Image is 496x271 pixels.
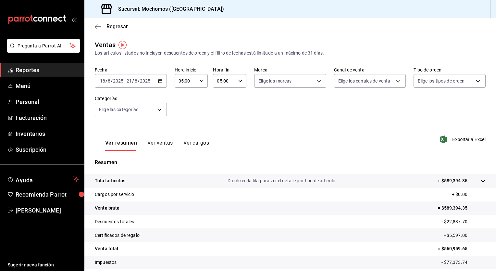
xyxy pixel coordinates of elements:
[16,82,79,90] span: Menú
[438,205,486,212] p: = $589,394.35
[105,140,209,151] div: navigation tabs
[106,23,128,30] span: Regresar
[95,205,119,212] p: Venta bruta
[334,68,406,72] label: Canal de venta
[16,113,79,122] span: Facturación
[16,129,79,138] span: Inventarios
[95,232,140,239] p: Certificados de regalo
[418,78,465,84] span: Elige los tipos de orden
[95,96,167,101] label: Categorías
[16,206,79,215] span: [PERSON_NAME]
[95,40,116,50] div: Ventas
[16,66,79,74] span: Reportes
[16,97,79,106] span: Personal
[118,41,127,49] img: Tooltip marker
[8,262,79,268] span: Sugerir nueva función
[95,50,486,57] div: Los artículos listados no incluyen descuentos de orden y el filtro de fechas está limitado a un m...
[95,245,118,252] p: Venta total
[16,190,79,199] span: Recomienda Parrot
[16,145,79,154] span: Suscripción
[113,5,224,13] h3: Sucursal: Mochomos ([GEOGRAPHIC_DATA])
[95,177,125,184] p: Total artículos
[254,68,326,72] label: Marca
[126,78,132,84] input: --
[213,68,246,72] label: Hora fin
[414,68,486,72] label: Tipo de orden
[183,140,209,151] button: Ver cargos
[105,78,107,84] span: /
[452,191,486,198] p: + $0.00
[138,78,140,84] span: /
[5,47,80,54] a: Pregunta a Parrot AI
[95,218,134,225] p: Descuentos totales
[16,175,70,183] span: Ayuda
[147,140,173,151] button: Ver ventas
[71,17,77,22] button: open_drawer_menu
[95,159,486,166] p: Resumen
[113,78,124,84] input: ----
[140,78,151,84] input: ----
[95,191,134,198] p: Cargos por servicio
[441,218,486,225] p: - $22,837.70
[95,259,117,266] p: Impuestos
[105,140,137,151] button: Ver resumen
[175,68,208,72] label: Hora inicio
[438,177,467,184] p: + $589,394.35
[107,78,111,84] input: --
[444,232,486,239] p: - $5,597.00
[258,78,291,84] span: Elige las marcas
[132,78,134,84] span: /
[111,78,113,84] span: /
[438,245,486,252] p: = $560,959.65
[228,177,335,184] p: Da clic en la fila para ver el detalle por tipo de artículo
[338,78,390,84] span: Elige los canales de venta
[441,259,486,266] p: - $77,373.74
[95,23,128,30] button: Regresar
[124,78,126,84] span: -
[18,43,70,49] span: Pregunta a Parrot AI
[100,78,105,84] input: --
[95,68,167,72] label: Fecha
[7,39,80,53] button: Pregunta a Parrot AI
[441,135,486,143] button: Exportar a Excel
[99,106,139,113] span: Elige las categorías
[134,78,138,84] input: --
